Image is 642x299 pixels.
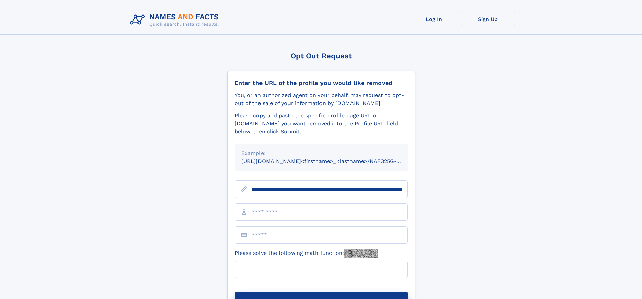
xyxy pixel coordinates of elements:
[235,91,408,108] div: You, or an authorized agent on your behalf, may request to opt-out of the sale of your informatio...
[241,158,421,165] small: [URL][DOMAIN_NAME]<firstname>_<lastname>/NAF325G-xxxxxxxx
[461,11,515,27] a: Sign Up
[241,149,401,157] div: Example:
[235,79,408,87] div: Enter the URL of the profile you would like removed
[235,249,378,258] label: Please solve the following math function:
[235,112,408,136] div: Please copy and paste the specific profile page URL on [DOMAIN_NAME] you want removed into the Pr...
[407,11,461,27] a: Log In
[127,11,224,29] img: Logo Names and Facts
[227,52,415,60] div: Opt Out Request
